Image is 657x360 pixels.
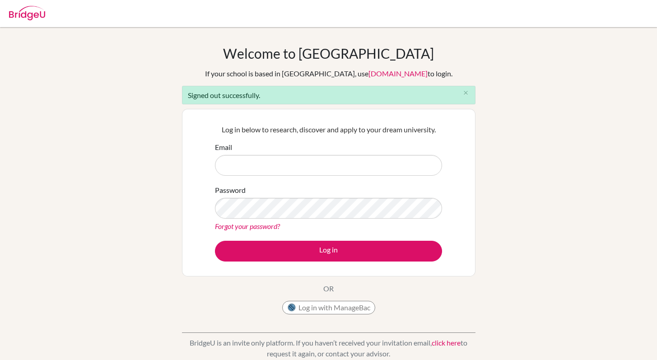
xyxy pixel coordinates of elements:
button: Log in [215,241,442,262]
iframe: Intercom live chat [626,329,648,351]
a: click here [432,338,461,347]
p: BridgeU is an invite only platform. If you haven’t received your invitation email, to request it ... [182,337,475,359]
p: Log in below to research, discover and apply to your dream university. [215,124,442,135]
button: Log in with ManageBac [282,301,375,314]
label: Password [215,185,246,196]
label: Email [215,142,232,153]
p: OR [323,283,334,294]
a: Forgot your password? [215,222,280,230]
h1: Welcome to [GEOGRAPHIC_DATA] [223,45,434,61]
img: Bridge-U [9,6,45,20]
a: [DOMAIN_NAME] [368,69,428,78]
div: If your school is based in [GEOGRAPHIC_DATA], use to login. [205,68,452,79]
i: close [462,89,469,96]
button: Close [457,86,475,100]
div: Signed out successfully. [182,86,475,104]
